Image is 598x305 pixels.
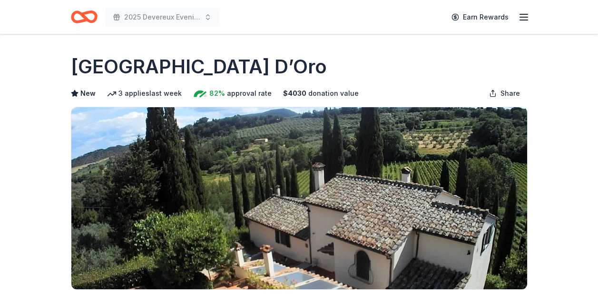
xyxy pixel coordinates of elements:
[481,84,528,103] button: Share
[71,6,98,28] a: Home
[283,88,306,99] span: $ 4030
[71,53,327,80] h1: [GEOGRAPHIC_DATA] D’Oro
[105,8,219,27] button: 2025 Devereux Evening of Hope
[209,88,225,99] span: 82%
[446,9,514,26] a: Earn Rewards
[124,11,200,23] span: 2025 Devereux Evening of Hope
[227,88,272,99] span: approval rate
[80,88,96,99] span: New
[107,88,182,99] div: 3 applies last week
[308,88,359,99] span: donation value
[500,88,520,99] span: Share
[71,107,527,289] img: Image for Villa Sogni D’Oro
